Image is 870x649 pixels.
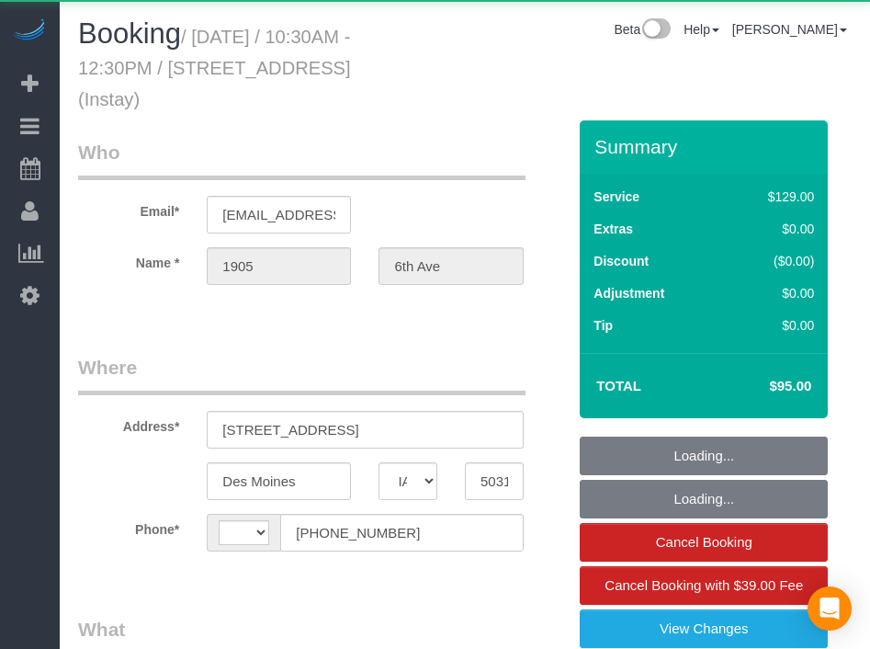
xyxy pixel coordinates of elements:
div: $0.00 [729,316,815,335]
a: View Changes [580,609,828,648]
input: Email* [207,196,351,233]
span: Booking [78,17,181,50]
span: Cancel Booking with $39.00 Fee [604,577,803,593]
a: Cancel Booking [580,523,828,562]
label: Adjustment [593,284,664,302]
div: $0.00 [729,220,815,238]
h3: Summary [594,136,819,157]
a: Beta [614,22,671,37]
legend: Where [78,354,525,395]
label: Name * [64,247,193,272]
input: Phone* [280,514,523,552]
strong: Total [596,378,641,393]
img: Automaid Logo [11,18,48,44]
h4: $95.00 [714,379,811,394]
label: Discount [593,252,649,270]
input: First Name* [207,247,351,285]
label: Extras [593,220,633,238]
small: / [DATE] / 10:30AM - 12:30PM / [STREET_ADDRESS] (Instay) [78,27,351,109]
label: Service [593,188,639,206]
div: Open Intercom Messenger [808,586,852,631]
input: Zip Code* [465,462,524,500]
a: Help [684,22,719,37]
div: $129.00 [729,188,815,206]
label: Tip [593,316,613,335]
a: [PERSON_NAME] [732,22,847,37]
img: New interface [640,18,671,42]
div: ($0.00) [729,252,815,270]
label: Email* [64,196,193,221]
input: Last Name* [379,247,523,285]
label: Address* [64,411,193,436]
div: $0.00 [729,284,815,302]
input: City* [207,462,351,500]
label: Phone* [64,514,193,539]
legend: Who [78,139,525,180]
a: Cancel Booking with $39.00 Fee [580,566,828,605]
